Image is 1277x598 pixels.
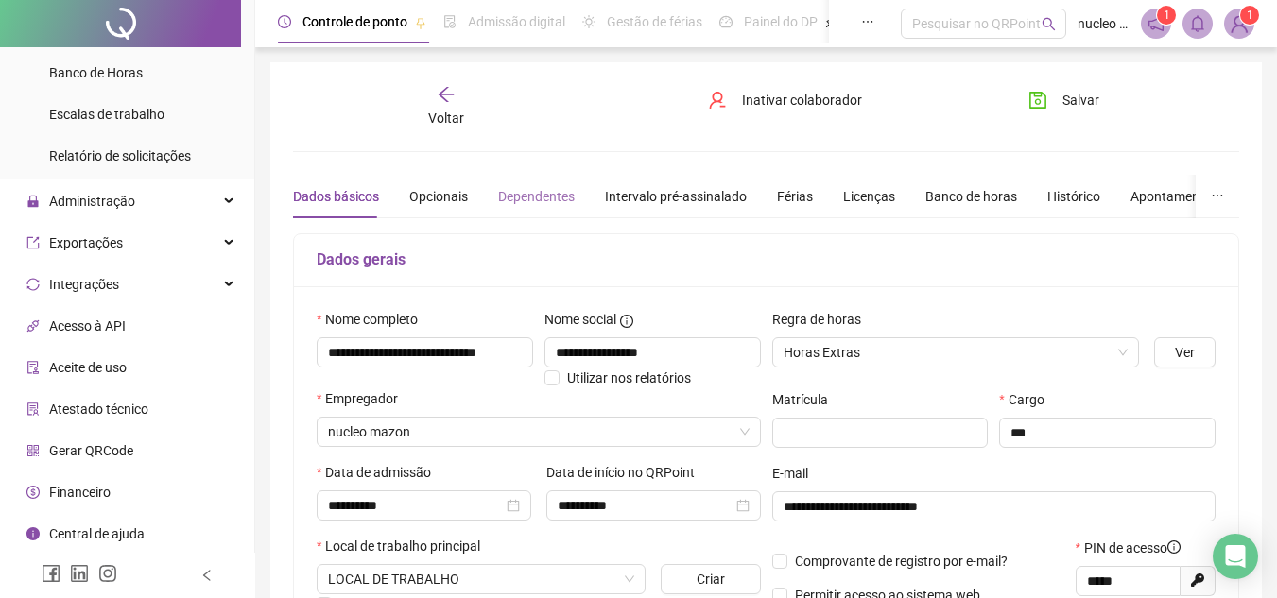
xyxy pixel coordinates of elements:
span: dashboard [719,15,733,28]
span: Central de ajuda [49,526,145,541]
span: Horas Extras [784,338,1129,367]
span: 1 [1247,9,1253,22]
span: info-circle [1167,540,1181,554]
button: Criar [661,564,760,594]
span: Comprovante de registro por e-mail? [795,554,1008,569]
button: Ver [1154,337,1216,367]
span: Painel do DP [744,14,818,29]
span: solution [26,402,40,416]
span: Admissão digital [468,14,565,29]
button: ellipsis [1196,175,1239,218]
span: info-circle [26,527,40,540]
div: Opcionais [409,186,468,207]
label: Empregador [317,388,410,409]
span: ellipsis [861,15,874,28]
span: Voltar [428,111,464,126]
div: Intervalo pré-assinalado [605,186,747,207]
span: Relatório de solicitações [49,148,191,163]
div: Dados básicos [293,186,379,207]
span: Gestão de férias [607,14,702,29]
span: Criar [697,569,725,589]
label: E-mail [772,463,820,484]
span: Exportações [49,235,123,250]
button: Salvar [1014,85,1113,115]
span: Aceite de uso [49,360,127,375]
span: ellipsis [1211,189,1224,202]
span: Acesso à API [49,318,126,333]
sup: Atualize o seu contato no menu Meus Dados [1240,6,1259,25]
span: dollar [26,486,40,499]
span: Inativar colaborador [742,90,862,111]
span: Banco de Horas [49,65,143,80]
span: Utilizar nos relatórios [567,370,691,385]
span: Escalas de trabalho [49,107,164,122]
span: Atestado técnico [49,402,148,417]
span: Gerar QRCode [49,443,133,458]
div: Open Intercom Messenger [1213,534,1258,579]
span: Salvar [1062,90,1099,111]
label: Data de início no QRPoint [546,462,707,483]
span: Administração [49,194,135,209]
span: linkedin [70,564,89,583]
span: sun [582,15,595,28]
span: user-delete [708,91,727,110]
h5: Dados gerais [317,248,1216,271]
span: nucleo mazon [328,418,750,446]
span: qrcode [26,444,40,457]
span: PIN de acesso [1084,538,1181,558]
label: Matrícula [772,389,840,410]
span: Controle de ponto [302,14,407,29]
span: nucleo mazon [1078,13,1130,34]
span: pushpin [415,17,426,28]
div: Dependentes [498,186,575,207]
span: arrow-left [437,85,456,104]
span: export [26,236,40,249]
div: Apontamentos [1130,186,1218,207]
span: Integrações [49,277,119,292]
span: api [26,319,40,333]
span: facebook [42,564,60,583]
span: NUCLEO MAZON [328,565,634,593]
span: instagram [98,564,117,583]
label: Local de trabalho principal [317,536,492,556]
span: search [1042,17,1056,31]
span: notification [1148,15,1165,32]
span: Nome social [544,309,616,330]
label: Regra de horas [772,309,873,330]
span: bell [1189,15,1206,32]
label: Cargo [999,389,1056,410]
label: Nome completo [317,309,430,330]
span: save [1028,91,1047,110]
button: Inativar colaborador [694,85,876,115]
span: info-circle [620,315,633,328]
span: pushpin [825,17,837,28]
div: Férias [777,186,813,207]
div: Histórico [1047,186,1100,207]
sup: 1 [1157,6,1176,25]
div: Licenças [843,186,895,207]
span: file-done [443,15,457,28]
span: left [200,569,214,582]
div: Banco de horas [925,186,1017,207]
span: audit [26,361,40,374]
span: sync [26,278,40,291]
span: Financeiro [49,485,111,500]
img: 94389 [1225,9,1253,38]
span: clock-circle [278,15,291,28]
label: Data de admissão [317,462,443,483]
span: Ver [1175,342,1195,363]
span: 1 [1164,9,1170,22]
span: lock [26,195,40,208]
